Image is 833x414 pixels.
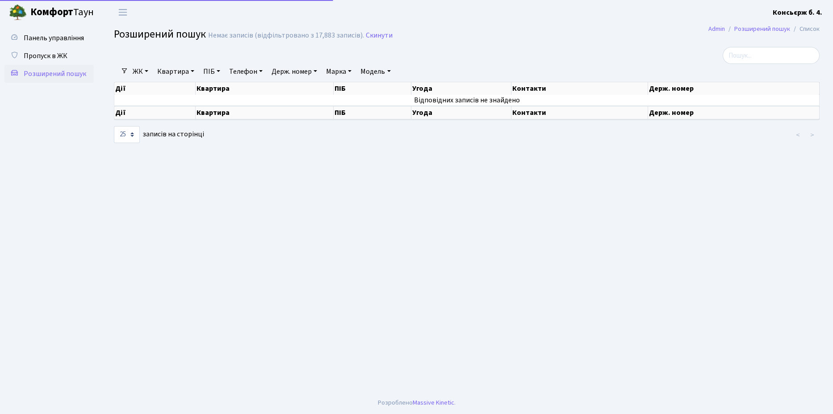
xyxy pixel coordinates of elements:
[200,64,224,79] a: ПІБ
[334,106,411,119] th: ПІБ
[322,64,355,79] a: Марка
[734,24,790,34] a: Розширений пошук
[208,31,364,40] div: Немає записів (відфільтровано з 17,883 записів).
[154,64,198,79] a: Квартира
[4,29,94,47] a: Панель управління
[4,47,94,65] a: Пропуск в ЖК
[9,4,27,21] img: logo.png
[114,126,140,143] select: записів на сторінці
[4,65,94,83] a: Розширений пошук
[24,33,84,43] span: Панель управління
[773,8,822,17] b: Консьєрж б. 4.
[695,20,833,38] nav: breadcrumb
[129,64,152,79] a: ЖК
[648,106,820,119] th: Держ. номер
[112,5,134,20] button: Переключити навігацію
[411,82,511,95] th: Угода
[268,64,321,79] a: Держ. номер
[196,106,334,119] th: Квартира
[723,47,820,64] input: Пошук...
[114,82,196,95] th: Дії
[24,69,86,79] span: Розширений пошук
[773,7,822,18] a: Консьєрж б. 4.
[366,31,393,40] a: Скинути
[411,106,511,119] th: Угода
[334,82,411,95] th: ПІБ
[24,51,67,61] span: Пропуск в ЖК
[511,82,649,95] th: Контакти
[226,64,266,79] a: Телефон
[30,5,94,20] span: Таун
[114,126,204,143] label: записів на сторінці
[357,64,394,79] a: Модель
[790,24,820,34] li: Список
[708,24,725,34] a: Admin
[378,398,456,408] div: Розроблено .
[114,95,820,106] td: Відповідних записів не знайдено
[114,26,206,42] span: Розширений пошук
[648,82,820,95] th: Держ. номер
[413,398,454,407] a: Massive Kinetic
[114,106,196,119] th: Дії
[196,82,334,95] th: Квартира
[30,5,73,19] b: Комфорт
[511,106,649,119] th: Контакти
